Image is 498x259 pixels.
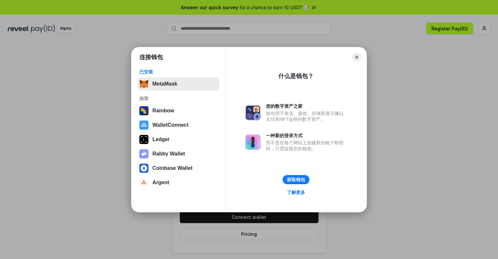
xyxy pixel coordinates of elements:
h1: 连接钱包 [139,53,163,61]
a: 了解更多 [283,188,309,197]
div: 已安装 [139,69,217,75]
div: WalletConnect [152,122,189,128]
button: Ledger [137,133,219,146]
img: svg+xml,%3Csvg%20xmlns%3D%22http%3A%2F%2Fwww.w3.org%2F2000%2Fsvg%22%20width%3D%2228%22%20height%3... [139,135,148,144]
img: svg+xml,%3Csvg%20width%3D%2228%22%20height%3D%2228%22%20viewBox%3D%220%200%2028%2028%22%20fill%3D... [139,178,148,187]
button: Close [352,53,361,62]
button: WalletConnect [137,119,219,132]
div: Rabby Wallet [152,151,185,157]
div: 获取钱包 [287,177,305,183]
div: 了解更多 [287,189,305,195]
img: svg+xml,%3Csvg%20width%3D%2228%22%20height%3D%2228%22%20viewBox%3D%220%200%2028%2028%22%20fill%3D... [139,164,148,173]
div: 钱包用于发送、接收、存储和显示像以太坊和NFT这样的数字资产。 [266,110,347,122]
img: svg+xml,%3Csvg%20fill%3D%22none%22%20height%3D%2233%22%20viewBox%3D%220%200%2035%2033%22%20width%... [139,79,148,89]
div: 什么是钱包？ [278,72,314,80]
div: 而不是在每个网站上创建新的账户和密码，只需连接您的钱包。 [266,140,347,152]
div: Argent [152,180,169,186]
button: Argent [137,176,219,189]
div: Rainbow [152,108,174,114]
button: MetaMask [137,77,219,90]
div: 推荐 [139,96,217,102]
img: svg+xml,%3Csvg%20xmlns%3D%22http%3A%2F%2Fwww.w3.org%2F2000%2Fsvg%22%20fill%3D%22none%22%20viewBox... [245,134,261,150]
div: MetaMask [152,81,177,87]
div: Coinbase Wallet [152,165,193,171]
button: Coinbase Wallet [137,162,219,175]
button: Rainbow [137,104,219,117]
div: 一种新的登录方式 [266,133,347,138]
div: 您的数字资产之家 [266,103,347,109]
div: Ledger [152,137,170,142]
img: svg+xml,%3Csvg%20width%3D%2228%22%20height%3D%2228%22%20viewBox%3D%220%200%2028%2028%22%20fill%3D... [139,121,148,130]
button: 获取钱包 [283,175,309,184]
img: svg+xml,%3Csvg%20width%3D%22120%22%20height%3D%22120%22%20viewBox%3D%220%200%20120%20120%22%20fil... [139,106,148,115]
button: Rabby Wallet [137,147,219,160]
img: svg+xml,%3Csvg%20xmlns%3D%22http%3A%2F%2Fwww.w3.org%2F2000%2Fsvg%22%20fill%3D%22none%22%20viewBox... [245,105,261,121]
img: svg+xml,%3Csvg%20xmlns%3D%22http%3A%2F%2Fwww.w3.org%2F2000%2Fsvg%22%20fill%3D%22none%22%20viewBox... [139,149,148,158]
